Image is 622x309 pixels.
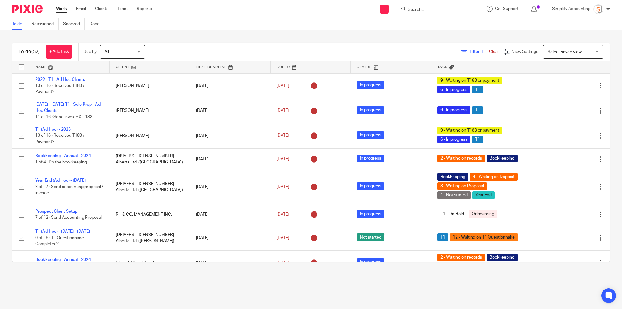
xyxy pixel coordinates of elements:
[437,106,470,114] span: 6 - In progress
[276,212,289,217] span: [DATE]
[46,45,72,59] a: + Add task
[35,215,102,220] span: 7 of 12 · Send Accounting Proposal
[35,115,92,119] span: 11 of 16 · Send Invoice & T183
[12,18,27,30] a: To do
[495,7,518,11] span: Get Support
[276,261,289,265] span: [DATE]
[35,134,84,144] span: 13 of 16 · Received T183 / Payment?
[552,6,590,12] p: Simplify Accounting
[593,4,603,14] img: Screenshot%202023-11-29%20141159.png
[31,49,40,54] span: (52)
[35,77,85,82] a: 2022 - T1 - Ad Hoc Clients
[19,49,40,55] h1: To do
[190,225,270,250] td: [DATE]
[276,134,289,138] span: [DATE]
[357,81,384,89] span: In progress
[12,5,43,13] img: Pixie
[357,106,384,114] span: In progress
[437,77,502,84] span: 9 - Waiting on T183 or payment
[469,210,497,218] span: Onboarding
[110,148,190,170] td: [DRIVERS_LICENSE_NUMBER] Alberta Ltd. ([GEOGRAPHIC_DATA])
[437,210,467,218] span: 11 - On Hold
[437,182,487,190] span: 3 - Waiting on Proposal
[480,50,484,54] span: (1)
[110,225,190,250] td: [DRIVERS_LICENSE_NUMBER] Alberta Ltd. ([PERSON_NAME])
[437,86,470,93] span: 6 - In progress
[35,229,90,234] a: T1 (Ad Hoc) - [DATE] - [DATE]
[35,209,77,214] a: Prospect Client Setup
[357,233,384,241] span: Not started
[437,173,468,181] span: Bookkeeping
[276,84,289,88] span: [DATE]
[190,250,270,275] td: [DATE]
[487,155,518,162] span: Bookkeeping
[35,84,84,94] span: 13 of 16 · Received T183 / Payment?
[437,127,502,134] span: 9 - Waiting on T183 or payment
[110,204,190,225] td: RH & CO. MANAGEMENT INC.
[35,258,91,262] a: Bookkeeping - Annual - 2024
[63,18,85,30] a: Snoozed
[276,157,289,161] span: [DATE]
[357,210,384,218] span: In progress
[276,185,289,189] span: [DATE]
[190,170,270,204] td: [DATE]
[357,155,384,162] span: In progress
[357,258,384,266] span: In progress
[357,182,384,190] span: In progress
[276,236,289,240] span: [DATE]
[110,123,190,148] td: [PERSON_NAME]
[35,185,103,195] span: 3 of 17 · Send accounting proposal / invoice
[83,49,97,55] p: Due by
[110,73,190,98] td: [PERSON_NAME]
[472,86,483,93] span: T1
[89,18,104,30] a: Done
[437,233,448,241] span: T1
[487,254,518,261] span: Bookkeeping
[35,127,71,132] a: T1 (Ad Hoc) - 2023
[104,50,109,54] span: All
[548,50,582,54] span: Select saved view
[470,173,518,181] span: 4 - Waiting on Deposit
[32,18,59,30] a: Reassigned
[56,6,67,12] a: Work
[190,98,270,123] td: [DATE]
[95,6,108,12] a: Clients
[470,50,489,54] span: Filter
[437,65,448,69] span: Tags
[437,136,470,143] span: 6 - In progress
[357,131,384,139] span: In progress
[110,250,190,275] td: Viking Millwrighting Inc.
[450,233,518,241] span: 12 - Waiting on T1 Questionnaire
[472,136,483,143] span: T1
[190,73,270,98] td: [DATE]
[489,50,499,54] a: Clear
[276,108,289,113] span: [DATE]
[512,50,538,54] span: View Settings
[190,204,270,225] td: [DATE]
[437,254,485,261] span: 2 - Waiting on records
[35,154,91,158] a: Bookkeeping - Annual - 2024
[35,178,86,183] a: Year End (Ad Hoc) - [DATE]
[35,102,101,113] a: [DATE] - [DATE] T1 - Sole Prop - Ad Hoc Clients
[76,6,86,12] a: Email
[437,191,471,199] span: 1 - Not started
[35,236,84,246] span: 0 of 16 · T1 Questionnaire Completed?
[190,148,270,170] td: [DATE]
[190,123,270,148] td: [DATE]
[110,170,190,204] td: [DRIVERS_LICENSE_NUMBER] Alberta Ltd. ([GEOGRAPHIC_DATA])
[110,98,190,123] td: [PERSON_NAME]
[118,6,128,12] a: Team
[472,106,483,114] span: T1
[472,191,495,199] span: Year End
[437,155,485,162] span: 2 - Waiting on records
[407,7,462,13] input: Search
[35,160,87,164] span: 1 of 4 · Do the bookkeeping
[137,6,152,12] a: Reports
